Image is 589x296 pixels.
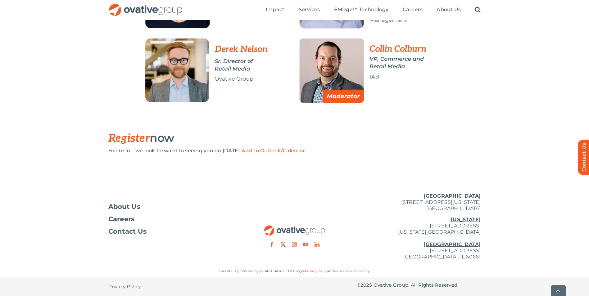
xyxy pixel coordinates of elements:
[281,242,286,247] a: twitter
[357,217,481,260] p: [STREET_ADDRESS] [US_STATE][GEOGRAPHIC_DATA] [STREET_ADDRESS] [GEOGRAPHIC_DATA], IL 60661
[437,7,461,13] a: About Us
[357,193,481,212] p: [STREET_ADDRESS][US_STATE] [GEOGRAPHIC_DATA]
[357,282,481,288] p: © Ovative Group. All Rights Reserved.
[292,242,297,247] a: instagram
[264,225,326,231] a: OG_Full_horizontal_RGB
[108,148,481,154] div: You're in—we look forward to seeing you on [DATE].
[108,216,233,222] a: Careers
[108,3,183,9] a: OG_Full_horizontal_RGB
[299,7,320,13] a: Services
[242,148,307,154] a: Add to Outlook/Calendar
[360,282,372,288] span: 2025
[303,242,308,247] a: youtube
[108,132,150,145] span: Register
[334,7,389,13] a: EMRge™ Technology
[108,284,141,290] span: Privacy Policy
[424,193,481,199] u: [GEOGRAPHIC_DATA]
[108,277,141,296] a: Privacy Policy
[266,7,284,13] a: Impact
[108,204,233,210] a: About Us
[108,216,135,222] span: Careers
[475,7,481,13] a: Search
[108,132,450,145] h3: now
[424,241,481,247] u: [GEOGRAPHIC_DATA]
[315,242,319,247] a: linkedin
[108,277,233,296] nav: Footer - Privacy Policy
[108,204,141,210] span: About Us
[108,228,147,235] span: Contact Us
[403,7,423,13] a: Careers
[305,269,327,273] a: Privacy Policy
[334,269,360,273] a: Terms of Service
[108,228,233,235] a: Contact Us
[451,217,481,222] u: [US_STATE]
[270,242,274,247] a: facebook
[108,204,233,235] nav: Footer Menu
[108,268,481,274] p: This site is protected by reCAPTCHA and the Google and apply.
